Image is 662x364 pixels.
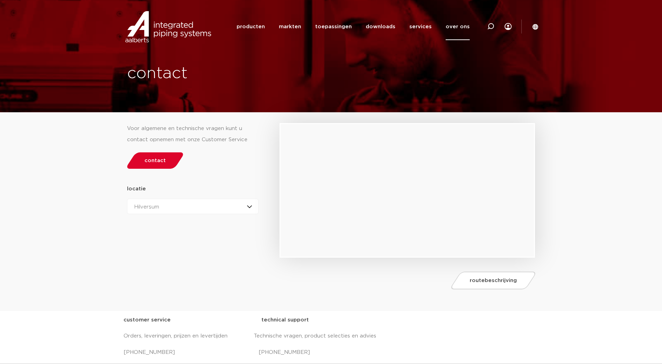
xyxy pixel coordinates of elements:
[470,278,517,283] span: routebeschrijving
[409,13,432,40] a: services
[127,186,146,191] strong: locatie
[366,13,395,40] a: downloads
[237,13,265,40] a: producten
[124,317,309,323] strong: customer service technical support
[134,204,159,210] span: Hilversum
[127,62,357,85] h1: contact
[125,152,185,169] a: contact
[124,331,539,342] p: Orders, leveringen, prijzen en levertijden Technische vragen, product selecties en advies
[446,13,470,40] a: over ons
[124,347,539,358] p: [PHONE_NUMBER] [PHONE_NUMBER]
[279,13,301,40] a: markten
[505,13,512,40] div: my IPS
[449,272,537,289] a: routebeschrijving
[127,123,259,145] div: Voor algemene en technische vragen kunt u contact opnemen met onze Customer Service
[315,13,352,40] a: toepassingen
[237,13,470,40] nav: Menu
[144,158,166,163] span: contact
